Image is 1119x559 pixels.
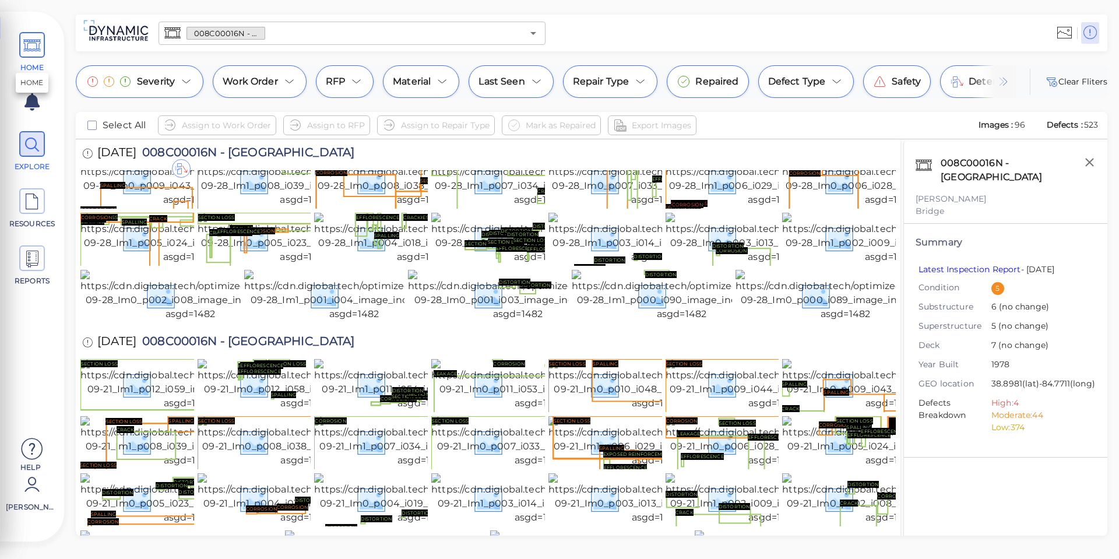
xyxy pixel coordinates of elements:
[919,264,1054,275] span: - [DATE]
[80,473,297,525] img: https://cdn.diglobal.tech/width210/1482/2020-09-21_Im0_p005_i023_image_index_1.png?asgd=1482
[548,473,765,525] img: https://cdn.diglobal.tech/width210/1482/2020-09-21_Im0_p003_i013_image_index_1.png?asgd=1482
[977,119,1015,130] span: Images :
[198,416,414,467] img: https://cdn.diglobal.tech/width210/1482/2020-09-21_Im0_p008_i038_image_index_1.png?asgd=1482
[572,270,791,321] img: https://cdn.diglobal.tech/optimized/1482/2022-09-28_Im1_p000_i090_image_index_2.png?asgd=1482
[996,321,1048,331] span: (no change)
[666,473,882,525] img: https://cdn.diglobal.tech/width210/1482/2020-09-21_Im1_p002_i009_image_index_2.png?asgd=1482
[8,161,57,172] span: EXPLORE
[408,270,628,321] img: https://cdn.diglobal.tech/optimized/1482/2022-09-28_Im0_p001_i003_image_index_1.png?asgd=1482
[525,25,541,41] button: Open
[632,118,691,132] span: Export Images
[80,156,295,207] img: https://cdn.diglobal.tech/width210/1482/2022-09-28_Im0_p009_i043_image_index_1.png?asgd=1482
[919,264,1021,275] a: Latest Inspection Report
[8,276,57,286] span: REPORTS
[198,156,413,207] img: https://cdn.diglobal.tech/width210/1482/2022-09-28_Im1_p008_i039_image_index_2.png?asgd=1482
[314,156,529,207] img: https://cdn.diglobal.tech/width210/1482/2022-09-28_Im0_p008_i038_image_index_1.png?asgd=1482
[782,359,998,410] img: https://cdn.diglobal.tech/width210/1482/2020-09-21_Im0_p009_i043_image_index_1.png?asgd=1482
[80,359,297,410] img: https://cdn.diglobal.tech/width210/1482/2020-09-21_Im1_p012_i059_image_index_2.png?asgd=1482
[919,282,991,294] span: Condition
[526,118,596,132] span: Mark as Repaired
[182,118,271,132] span: Assign to Work Order
[991,301,1087,314] span: 6
[997,301,1049,312] span: (no change)
[97,146,136,162] span: [DATE]
[1044,75,1107,89] span: Clear Fliters
[548,156,763,207] img: https://cdn.diglobal.tech/width210/1482/2022-09-28_Im0_p007_i033_image_index_1.png?asgd=1482
[1069,507,1110,550] iframe: Chat
[991,421,1087,434] li: Low: 374
[919,339,991,351] span: Deck
[666,213,881,264] img: https://cdn.diglobal.tech/width210/1482/2022-09-28_Im0_p003_i013_image_index_1.png?asgd=1482
[8,219,57,229] span: RESOURCES
[478,75,525,89] span: Last Seen
[431,213,646,264] img: https://cdn.diglobal.tech/width210/1482/2022-09-28_Im0_p004_i019_image_index_1.png?asgd=1482
[393,75,431,89] span: Material
[223,75,278,89] span: Work Order
[991,282,1004,295] div: 5
[666,156,881,207] img: https://cdn.diglobal.tech/width210/1482/2022-09-28_Im1_p006_i029_image_index_2.png?asgd=1482
[991,358,1087,372] span: 1978
[666,416,882,467] img: https://cdn.diglobal.tech/width210/1482/2020-09-21_Im0_p006_i028_image_index_1.png?asgd=1482
[991,378,1095,391] span: 38.8981 (lat) -84.7711 (long)
[695,75,738,89] span: Repaired
[782,473,998,525] img: https://cdn.diglobal.tech/width210/1482/2020-09-21_Im0_p002_i008_image_index_1.png?asgd=1482
[1046,119,1084,130] span: Defects :
[80,416,297,467] img: https://cdn.diglobal.tech/width210/1482/2020-09-21_Im1_p008_i039_image_index_2.png?asgd=1482
[892,75,921,89] span: Safety
[326,75,345,89] span: RFP
[136,335,355,351] span: 008C00016N - [GEOGRAPHIC_DATA]
[996,340,1048,350] span: (no change)
[969,75,1032,89] span: Deterioration
[307,118,365,132] span: Assign to RFP
[187,28,265,39] span: 008C00016N - [GEOGRAPHIC_DATA]
[997,75,1011,89] img: container_overflow_arrow_end
[548,416,765,467] img: https://cdn.diglobal.tech/width210/1482/2020-09-21_Im1_p006_i029_image_index_2.png?asgd=1482
[6,462,55,472] span: Help
[431,416,648,467] img: https://cdn.diglobal.tech/width210/1482/2020-09-21_Im0_p007_i033_image_index_1.png?asgd=1482
[666,359,882,410] img: https://cdn.diglobal.tech/width210/1482/2020-09-21_Im1_p009_i044_image_index_2.png?asgd=1482
[431,156,646,207] img: https://cdn.diglobal.tech/width210/1482/2022-09-28_Im1_p007_i034_image_index_2.png?asgd=1482
[991,409,1087,421] li: Moderate: 44
[431,359,648,410] img: https://cdn.diglobal.tech/width210/1482/2020-09-21_Im0_p011_i053_image_index_1.png?asgd=1482
[548,359,765,410] img: https://cdn.diglobal.tech/width210/1482/2020-09-21_Im0_p010_i048_image_index_1.png?asgd=1482
[198,473,414,525] img: https://cdn.diglobal.tech/width210/1482/2020-09-21_Im1_p004_i018_image_index_2.png?asgd=1482
[136,146,355,162] span: 008C00016N - [GEOGRAPHIC_DATA]
[431,473,648,525] img: https://cdn.diglobal.tech/width210/1482/2020-09-21_Im1_p003_i014_image_index_2.png?asgd=1482
[401,118,490,132] span: Assign to Repair Type
[314,473,530,525] img: https://cdn.diglobal.tech/width210/1482/2020-09-21_Im0_p004_i019_image_index_1.png?asgd=1482
[916,193,1096,205] div: [PERSON_NAME]
[991,339,1087,353] span: 7
[991,320,1087,333] span: 5
[244,270,464,321] img: https://cdn.diglobal.tech/optimized/1482/2022-09-28_Im1_p001_i004_image_index_2.png?asgd=1482
[1015,119,1025,130] span: 96
[919,378,991,390] span: GEO location
[782,213,997,264] img: https://cdn.diglobal.tech/width210/1482/2022-09-28_Im1_p002_i009_image_index_2.png?asgd=1482
[80,270,300,321] img: https://cdn.diglobal.tech/optimized/1482/2022-09-28_Im0_p002_i008_image_index_1.png?asgd=1482
[548,213,763,264] img: https://cdn.diglobal.tech/width210/1482/2022-09-28_Im1_p003_i014_image_index_2.png?asgd=1482
[314,213,529,264] img: https://cdn.diglobal.tech/width210/1482/2022-09-28_Im1_p004_i018_image_index_2.png?asgd=1482
[137,75,175,89] span: Severity
[198,213,413,264] img: https://cdn.diglobal.tech/width210/1482/2022-09-28_Im0_p005_i023_image_index_1.png?asgd=1482
[314,416,530,467] img: https://cdn.diglobal.tech/width210/1482/2020-09-21_Im1_p007_i034_image_index_2.png?asgd=1482
[97,335,136,351] span: [DATE]
[573,75,629,89] span: Repair Type
[938,153,1096,187] div: 008C00016N - [GEOGRAPHIC_DATA]
[314,359,530,410] img: https://cdn.diglobal.tech/width210/1482/2020-09-21_Im1_p011_i054_image_index_2.png?asgd=1482
[919,301,991,313] span: Substructure
[1084,119,1098,130] span: 523
[198,359,414,410] img: https://cdn.diglobal.tech/width210/1482/2020-09-21_Im0_p012_i058_image_index_1.png?asgd=1482
[919,397,991,434] span: Defects Breakdown
[919,358,991,371] span: Year Built
[916,235,1096,249] div: Summary
[736,270,955,321] img: https://cdn.diglobal.tech/optimized/1482/2022-09-28_Im0_p000_i089_image_index_1.png?asgd=1482
[919,320,991,332] span: Superstructure
[6,502,55,512] span: [PERSON_NAME]
[991,397,1087,409] li: High: 4
[782,156,997,207] img: https://cdn.diglobal.tech/width210/1482/2022-09-28_Im0_p006_i028_image_index_1.png?asgd=1482
[80,213,295,264] img: https://cdn.diglobal.tech/width210/1482/2022-09-28_Im1_p005_i024_image_index_2.png?asgd=1482
[782,416,998,467] img: https://cdn.diglobal.tech/width210/1482/2020-09-21_Im1_p005_i024_image_index_2.png?asgd=1482
[103,118,146,132] span: Select All
[973,65,1016,98] img: small_overflow_gradient_end
[768,75,826,89] span: Defect Type
[916,205,1096,217] div: Bridge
